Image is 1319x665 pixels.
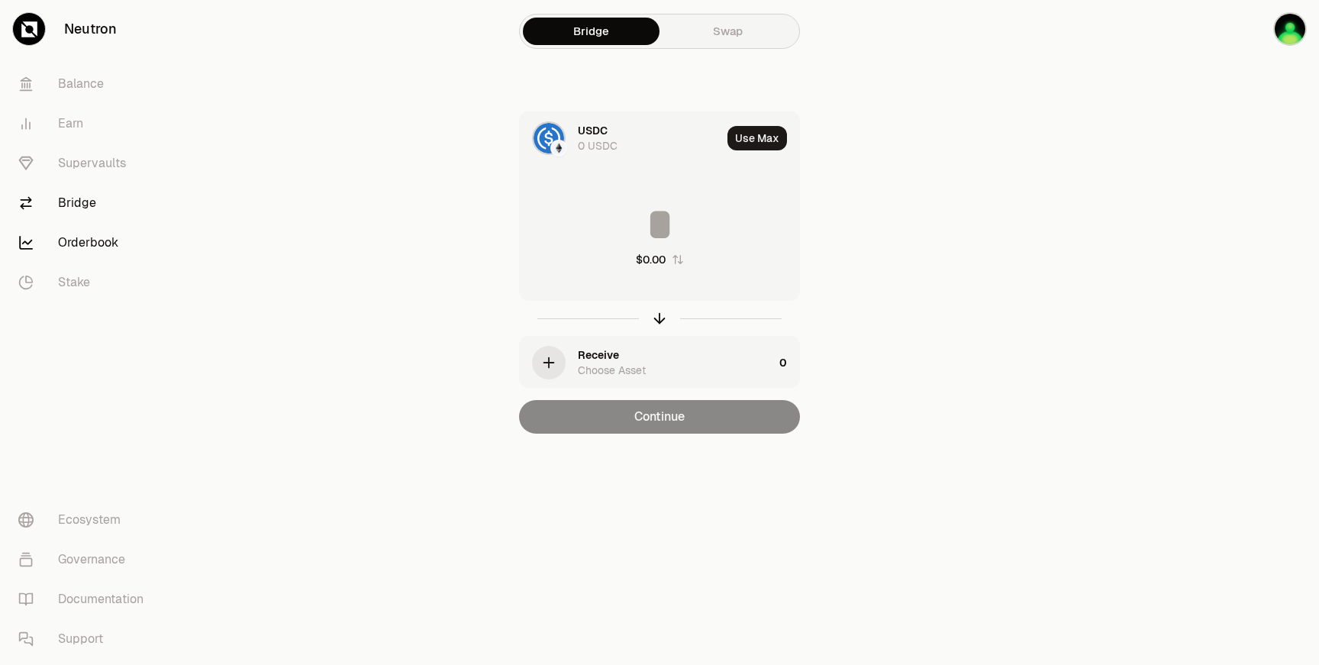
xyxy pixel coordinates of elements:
button: Use Max [727,126,787,150]
img: Ethereum Logo [552,141,566,155]
div: 0 [779,337,799,389]
a: Earn [6,104,165,144]
a: Documentation [6,579,165,619]
img: USDC Logo [534,123,564,153]
a: Balance [6,64,165,104]
div: USDC LogoEthereum LogoUSDC0 USDC [520,112,721,164]
a: Swap [659,18,796,45]
img: AUTOTESTS [1275,14,1305,44]
a: Orderbook [6,223,165,263]
a: Bridge [6,183,165,223]
button: $0.00 [636,252,684,267]
a: Bridge [523,18,659,45]
div: 0 USDC [578,138,618,153]
div: ReceiveChoose Asset [520,337,773,389]
a: Stake [6,263,165,302]
a: Ecosystem [6,500,165,540]
a: Support [6,619,165,659]
a: Supervaults [6,144,165,183]
div: $0.00 [636,252,666,267]
div: Choose Asset [578,363,646,378]
div: Receive [578,347,619,363]
div: USDC [578,123,608,138]
button: ReceiveChoose Asset0 [520,337,799,389]
a: Governance [6,540,165,579]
